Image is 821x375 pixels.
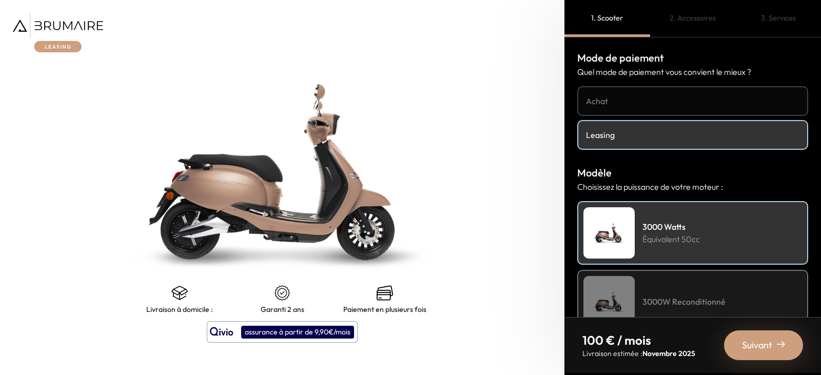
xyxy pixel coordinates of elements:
[241,326,354,339] div: assurance à partir de 9,90€/mois
[642,233,700,245] p: Équivalent 50cc
[582,332,695,348] p: 100 € / mois
[210,326,233,338] img: logo qivio
[577,165,808,181] h3: Modèle
[13,13,103,52] img: Brumaire Leasing
[577,86,808,116] a: Achat
[261,305,304,313] p: Garanti 2 ans
[171,285,188,301] img: shipping.png
[642,221,700,233] h4: 3000 Watts
[577,50,808,66] h3: Mode de paiement
[577,181,808,193] p: Choisissez la puissance de votre moteur :
[742,338,772,352] span: Suivant
[583,207,635,259] img: Scooter Leasing
[586,129,799,141] h4: Leasing
[583,276,635,327] img: Scooter Leasing
[146,305,213,313] p: Livraison à domicile :
[642,295,726,308] h4: 3000W Reconditionné
[642,349,695,358] span: Novembre 2025
[582,348,695,359] p: Livraison estimée :
[207,321,358,343] button: assurance à partir de 9,90€/mois
[586,95,799,107] h4: Achat
[377,285,393,301] img: credit-cards.png
[577,66,808,78] p: Quel mode de paiement vous convient le mieux ?
[343,305,426,313] p: Paiement en plusieurs fois
[274,285,290,301] img: certificat-de-garantie.png
[777,340,785,348] img: right-arrow-2.png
